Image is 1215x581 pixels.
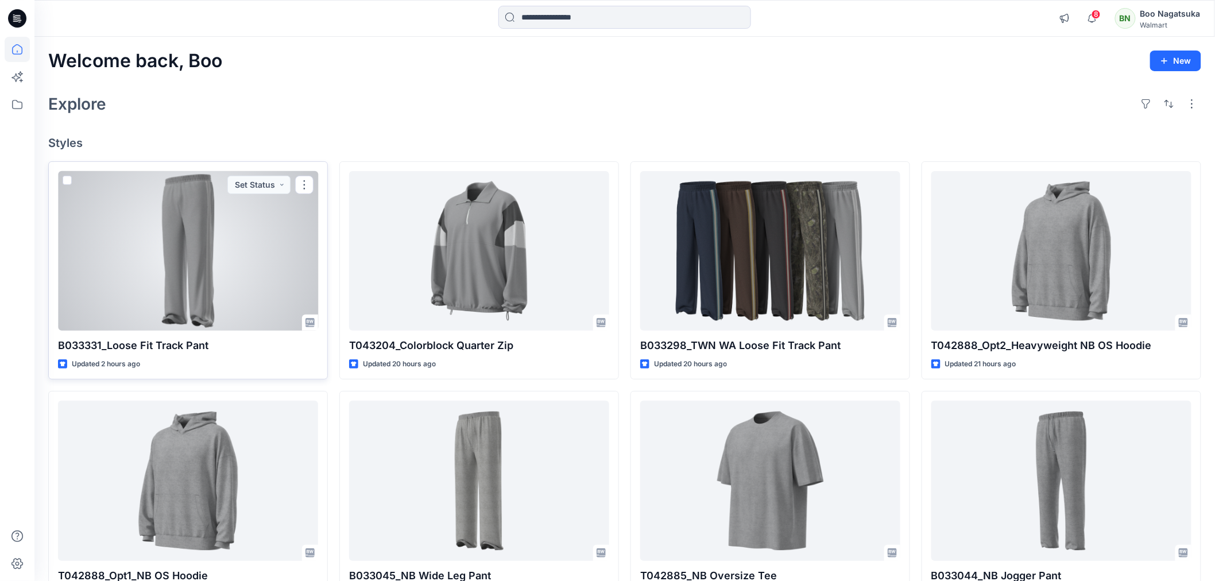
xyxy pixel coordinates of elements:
span: 8 [1092,10,1101,19]
a: T042885_NB Oversize Tee [640,401,900,560]
a: T043204_Colorblock Quarter Zip [349,171,609,331]
div: Walmart [1140,21,1201,29]
h2: Explore [48,95,106,113]
p: Updated 2 hours ago [72,358,140,370]
p: B033298_TWN WA Loose Fit Track Pant [640,338,900,354]
div: Boo Nagatsuka [1140,7,1201,21]
a: B033044_NB Jogger Pant [931,401,1191,560]
button: New [1150,51,1201,71]
p: Updated 20 hours ago [654,358,727,370]
a: B033298_TWN WA Loose Fit Track Pant [640,171,900,331]
p: Updated 20 hours ago [363,358,436,370]
a: T042888_Opt1_NB OS Hoodie [58,401,318,560]
a: B033331_Loose Fit Track Pant [58,171,318,331]
div: BN [1115,8,1136,29]
p: Updated 21 hours ago [945,358,1016,370]
h4: Styles [48,136,1201,150]
a: T042888_Opt2_Heavyweight NB OS Hoodie [931,171,1191,331]
p: T043204_Colorblock Quarter Zip [349,338,609,354]
h2: Welcome back, Boo [48,51,222,72]
a: B033045_NB Wide Leg Pant [349,401,609,560]
p: T042888_Opt2_Heavyweight NB OS Hoodie [931,338,1191,354]
p: B033331_Loose Fit Track Pant [58,338,318,354]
